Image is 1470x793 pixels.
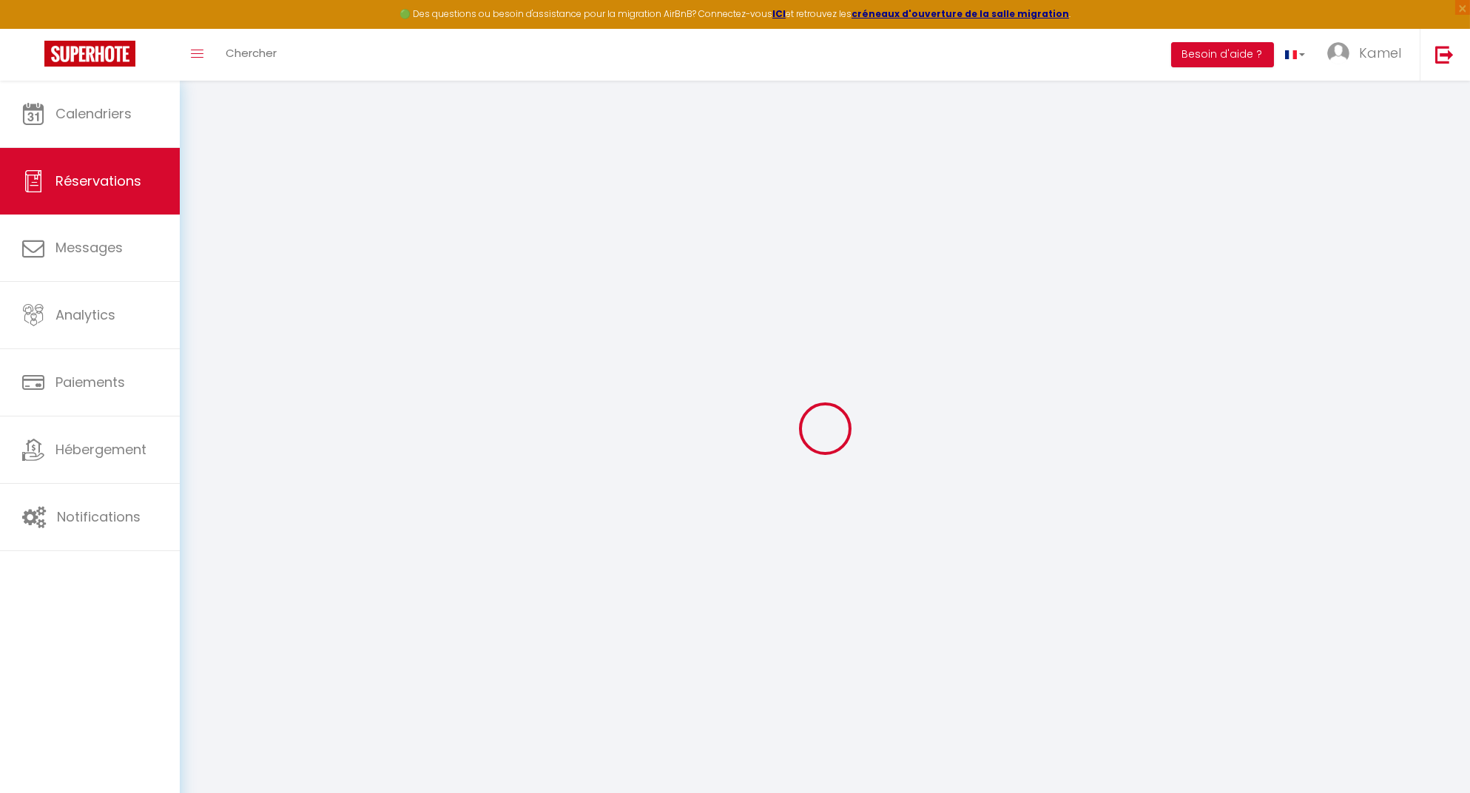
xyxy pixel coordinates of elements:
span: Notifications [57,507,141,526]
a: Chercher [215,29,288,81]
img: logout [1435,45,1454,64]
iframe: Chat [1407,726,1459,782]
span: Analytics [55,306,115,324]
span: Réservations [55,172,141,190]
button: Besoin d'aide ? [1171,42,1274,67]
span: Hébergement [55,440,146,459]
span: Kamel [1359,44,1401,62]
a: ... Kamel [1316,29,1420,81]
a: ICI [772,7,786,20]
span: Calendriers [55,104,132,123]
span: Paiements [55,373,125,391]
img: ... [1327,42,1349,64]
img: Super Booking [44,41,135,67]
button: Ouvrir le widget de chat LiveChat [12,6,56,50]
span: Chercher [226,45,277,61]
span: Messages [55,238,123,257]
a: créneaux d'ouverture de la salle migration [852,7,1069,20]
